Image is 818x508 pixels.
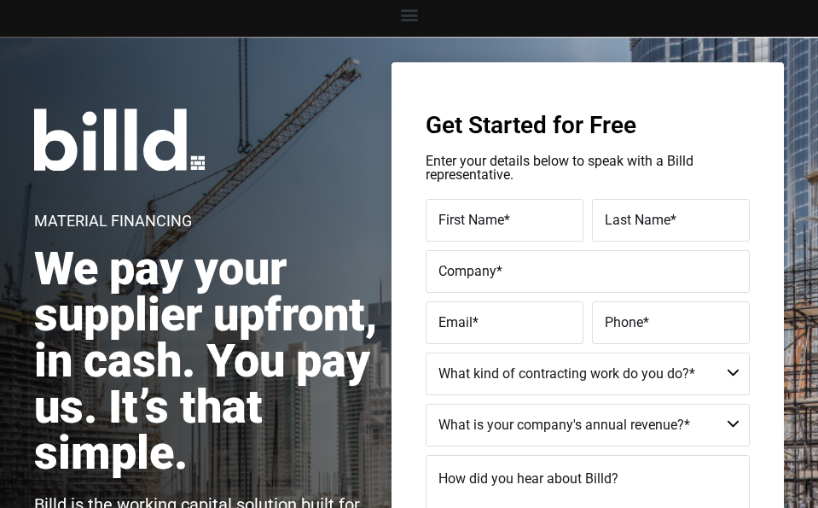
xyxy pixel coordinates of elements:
p: Enter your details below to speak with a Billd representative. [426,155,750,182]
span: Company [438,263,496,279]
span: How did you hear about Billd? [438,470,618,487]
h2: We pay your supplier upfront, in cash. You pay us. It’s that simple. [34,246,392,476]
span: Last Name [605,212,670,228]
h1: Material Financing [34,213,192,229]
h3: Get Started for Free [426,114,750,137]
span: First Name [438,212,504,228]
span: Phone [605,314,643,330]
span: Email [438,314,473,330]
